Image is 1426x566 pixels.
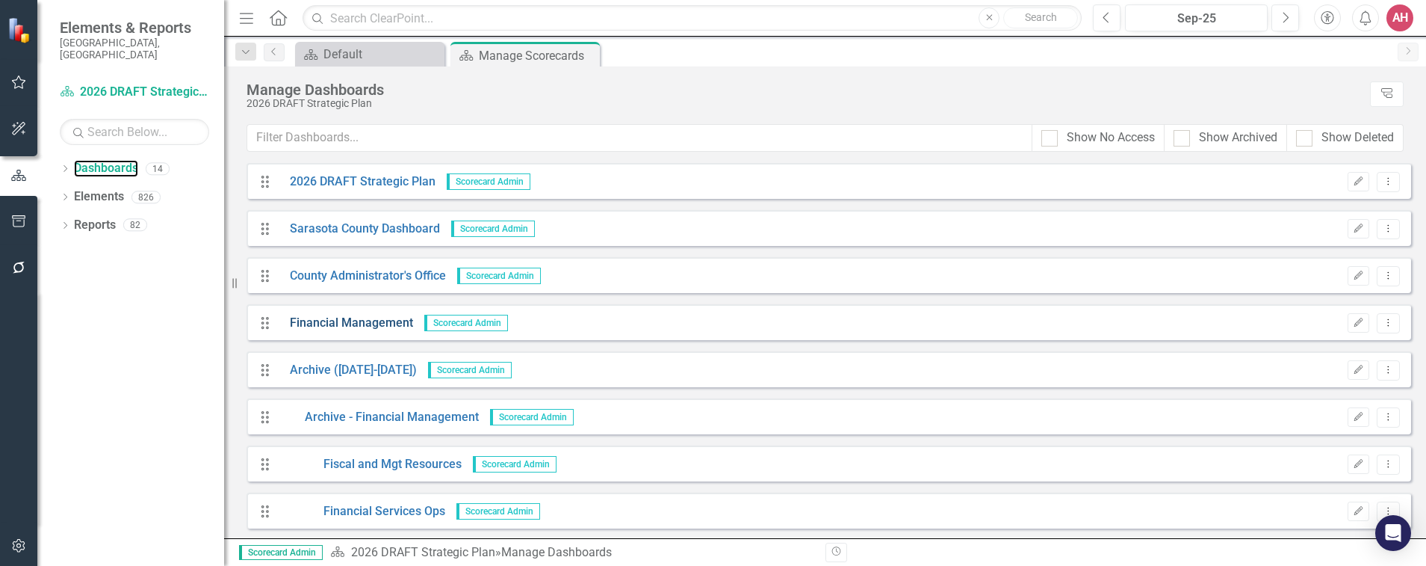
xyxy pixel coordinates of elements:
span: Elements & Reports [60,19,209,37]
span: Scorecard Admin [424,315,508,331]
a: Default [299,45,441,64]
a: Financial Management [279,315,413,332]
span: Scorecard Admin [473,456,557,473]
a: 2026 DRAFT Strategic Plan [279,173,435,191]
a: Archive ([DATE]-[DATE]) [279,362,417,379]
a: Dashboards [74,160,138,177]
span: Scorecard Admin [490,409,574,425]
div: Open Intercom Messenger [1375,515,1411,551]
input: Filter Dashboards... [247,124,1032,152]
div: Show Archived [1199,129,1277,147]
div: Show No Access [1067,129,1155,147]
div: 14 [146,162,170,175]
span: Scorecard Admin [447,173,530,190]
div: 82 [123,219,147,232]
a: Financial Services Ops [279,503,445,520]
button: Sep-25 [1125,4,1268,31]
div: » Manage Dashboards [330,544,814,562]
a: 2026 DRAFT Strategic Plan [60,84,209,101]
button: AH [1386,4,1413,31]
div: 2026 DRAFT Strategic Plan [247,98,1363,109]
div: Manage Dashboards [247,81,1363,98]
div: 826 [131,191,161,203]
img: ClearPoint Strategy [7,17,34,43]
span: Scorecard Admin [428,362,512,378]
input: Search ClearPoint... [303,5,1082,31]
div: Show Deleted [1321,129,1394,147]
a: Archive - Financial Management [279,409,479,426]
button: Search [1003,7,1078,28]
a: 2026 DRAFT Strategic Plan [351,545,495,559]
a: Fiscal and Mgt Resources [279,456,462,473]
span: Scorecard Admin [457,268,541,284]
small: [GEOGRAPHIC_DATA], [GEOGRAPHIC_DATA] [60,37,209,61]
div: Sep-25 [1130,10,1262,28]
a: Reports [74,217,116,234]
div: Default [323,45,441,64]
span: Search [1025,11,1057,23]
div: Manage Scorecards [479,46,596,65]
span: Scorecard Admin [239,545,323,560]
a: Sarasota County Dashboard [279,221,440,238]
a: County Administrator's Office [279,268,446,285]
input: Search Below... [60,119,209,145]
a: Elements [74,188,124,206]
span: Scorecard Admin [451,221,535,237]
span: Scorecard Admin [456,503,540,520]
